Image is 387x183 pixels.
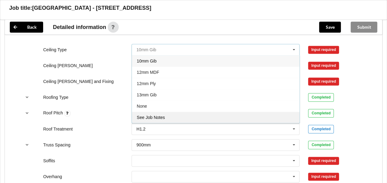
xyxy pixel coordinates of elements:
[21,108,33,119] button: reference-toggle
[43,79,113,84] label: Ceiling [PERSON_NAME] and Fixing
[308,157,339,165] div: Input required
[53,24,106,30] span: Detailed information
[43,158,55,163] label: Soffits
[308,46,339,54] div: Input required
[308,173,339,181] div: Input required
[9,5,32,12] h3: Job title:
[136,143,151,147] div: 900mm
[43,174,62,179] label: Overhang
[308,109,334,117] div: Completed
[137,70,159,75] span: 12mm MDF
[21,139,33,150] button: reference-toggle
[43,110,64,115] label: Roof Pitch
[43,95,68,100] label: Roofing Type
[10,22,43,33] button: Back
[137,92,157,97] span: 13mm Gib
[308,93,334,102] div: Completed
[43,127,73,131] label: Roof Treatment
[43,63,93,68] label: Ceiling [PERSON_NAME]
[308,125,334,133] div: Completed
[308,77,339,85] div: Input required
[43,47,67,52] label: Ceiling Type
[32,5,151,12] h3: [GEOGRAPHIC_DATA] - [STREET_ADDRESS]
[43,142,70,147] label: Truss Spacing
[137,59,157,63] span: 10mm Gib
[308,141,334,149] div: Completed
[136,127,146,131] div: H1.2
[308,62,339,70] div: Input required
[21,92,33,103] button: reference-toggle
[137,104,147,109] span: None
[319,22,341,33] button: Save
[137,115,165,120] span: See Job Notes
[137,81,156,86] span: 12mm Ply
